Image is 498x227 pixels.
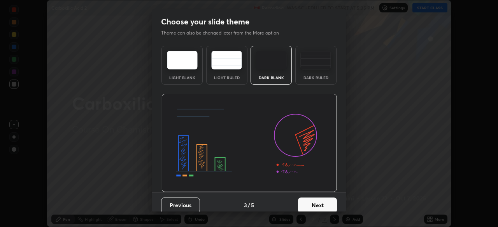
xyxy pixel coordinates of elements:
img: darkTheme.f0cc69e5.svg [256,51,287,69]
h2: Choose your slide theme [161,17,249,27]
img: darkRuledTheme.de295e13.svg [300,51,331,69]
div: Light Ruled [211,76,242,80]
p: Theme can also be changed later from the More option [161,29,287,36]
div: Dark Ruled [300,76,331,80]
img: lightTheme.e5ed3b09.svg [167,51,198,69]
div: Light Blank [167,76,198,80]
h4: 3 [244,201,247,209]
div: Dark Blank [256,76,287,80]
img: darkThemeBanner.d06ce4a2.svg [161,94,337,192]
img: lightRuledTheme.5fabf969.svg [211,51,242,69]
h4: / [248,201,250,209]
button: Previous [161,198,200,213]
h4: 5 [251,201,254,209]
button: Next [298,198,337,213]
